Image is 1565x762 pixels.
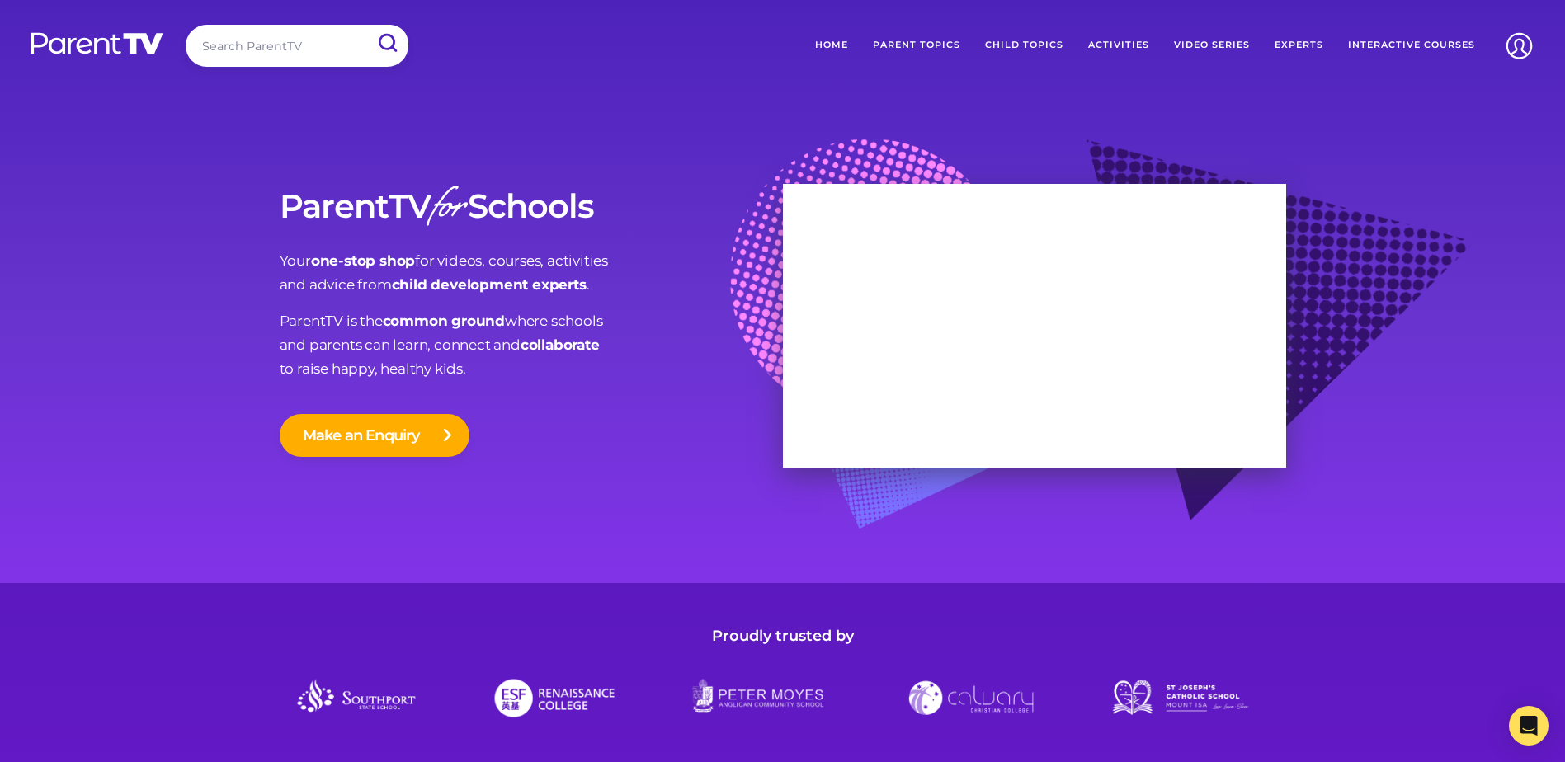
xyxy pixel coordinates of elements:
[280,188,783,224] h1: ParentTV Schools
[521,336,600,353] strong: collaborate
[1262,25,1336,66] a: Experts
[1162,25,1262,66] a: Video Series
[280,673,1286,722] img: logos-schools.2a1e3f5.png
[860,25,973,66] a: Parent Topics
[1498,25,1540,67] img: Account
[1076,25,1162,66] a: Activities
[311,252,415,269] strong: one-stop shop
[365,25,408,62] input: Submit
[973,25,1076,66] a: Child Topics
[1509,706,1549,746] div: Open Intercom Messenger
[383,313,505,329] strong: common ground
[280,309,783,381] p: ParentTV is the where schools and parents can learn, connect and to raise happy, healthy kids.
[280,414,469,457] button: Make an Enquiry
[730,139,1473,569] img: bg-graphic.baf108b.png
[186,25,408,67] input: Search ParentTV
[280,624,1286,648] h4: Proudly trusted by
[280,249,783,297] p: Your for videos, courses, activities and advice from .
[803,25,860,66] a: Home
[392,276,587,293] strong: child development experts
[431,174,464,246] em: for
[29,31,165,55] img: parenttv-logo-white.4c85aaf.svg
[1336,25,1487,66] a: Interactive Courses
